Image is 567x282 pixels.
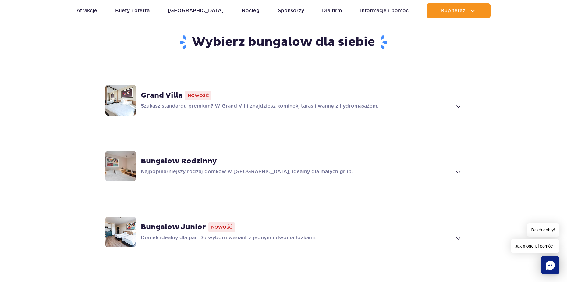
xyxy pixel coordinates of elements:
[185,91,211,100] span: Nowość
[360,3,409,18] a: Informacje i pomoc
[511,239,559,253] span: Jak mogę Ci pomóc?
[427,3,491,18] button: Kup teraz
[141,223,206,232] strong: Bungalow Junior
[441,8,465,13] span: Kup teraz
[115,3,150,18] a: Bilety i oferta
[141,234,452,242] p: Domek idealny dla par. Do wyboru wariant z jednym i dwoma łóżkami.
[527,223,559,237] span: Dzień dobry!
[141,91,183,100] strong: Grand Villa
[105,34,462,50] h2: Wybierz bungalow dla siebie
[141,103,452,110] p: Szukasz standardu premium? W Grand Villi znajdziesz kominek, taras i wannę z hydromasażem.
[208,222,235,232] span: Nowość
[76,3,97,18] a: Atrakcje
[541,256,559,274] div: Chat
[141,168,452,176] p: Najpopularniejszy rodzaj domków w [GEOGRAPHIC_DATA], idealny dla małych grup.
[278,3,304,18] a: Sponsorzy
[168,3,224,18] a: [GEOGRAPHIC_DATA]
[242,3,260,18] a: Nocleg
[322,3,342,18] a: Dla firm
[141,157,217,166] strong: Bungalow Rodzinny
